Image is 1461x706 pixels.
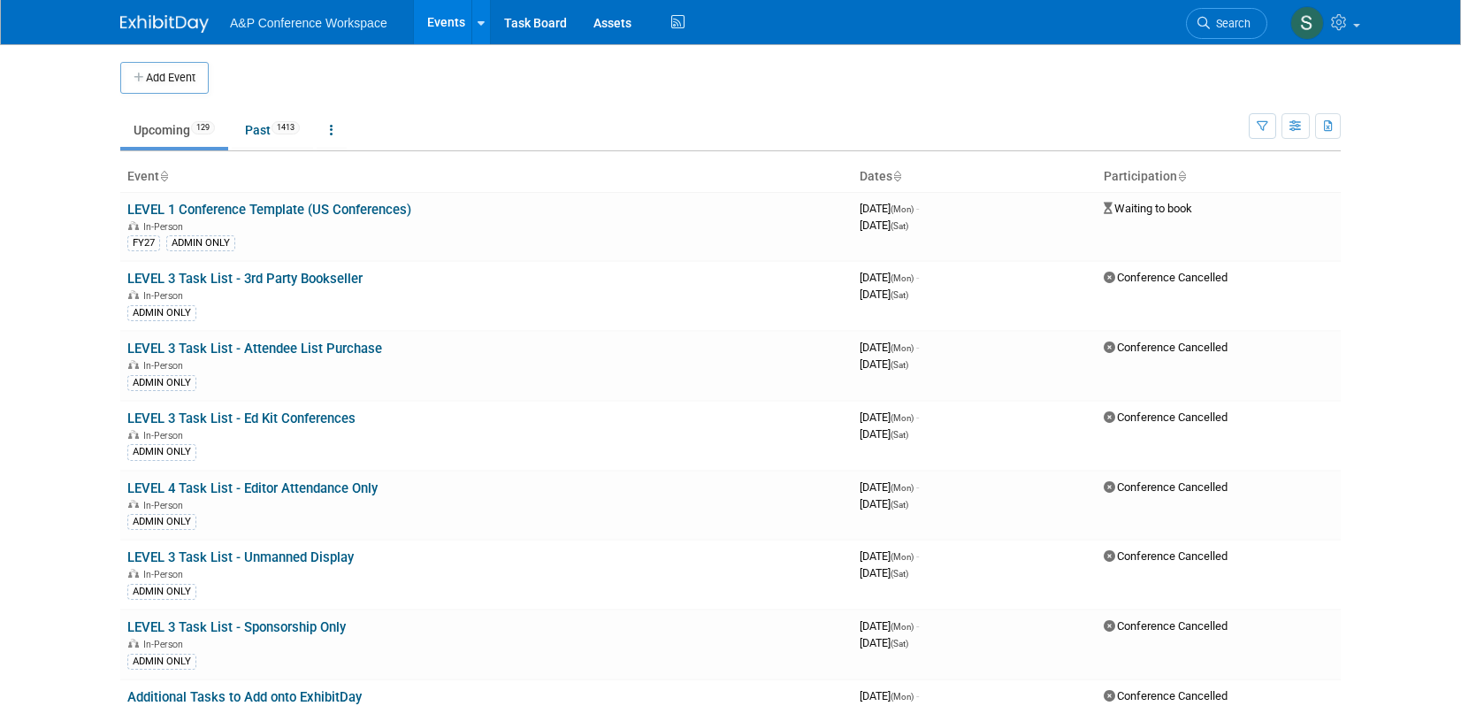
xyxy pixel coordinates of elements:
span: 129 [191,121,215,134]
span: (Sat) [891,360,908,370]
span: [DATE] [860,271,919,284]
img: ExhibitDay [120,15,209,33]
span: - [916,202,919,215]
span: In-Person [143,430,188,441]
span: Conference Cancelled [1104,411,1228,424]
span: - [916,689,919,702]
span: 1413 [272,121,300,134]
span: (Sat) [891,500,908,510]
span: (Sat) [891,290,908,300]
span: (Mon) [891,413,914,423]
img: In-Person Event [128,430,139,439]
span: In-Person [143,360,188,372]
th: Event [120,162,853,192]
span: [DATE] [860,497,908,510]
span: - [916,549,919,563]
a: Sort by Event Name [159,169,168,183]
span: Conference Cancelled [1104,689,1228,702]
a: LEVEL 4 Task List - Editor Attendance Only [127,480,378,496]
span: Conference Cancelled [1104,341,1228,354]
span: In-Person [143,221,188,233]
div: ADMIN ONLY [166,235,235,251]
a: LEVEL 3 Task List - Attendee List Purchase [127,341,382,357]
a: LEVEL 3 Task List - Ed Kit Conferences [127,411,356,426]
span: - [916,411,919,424]
span: - [916,341,919,354]
span: [DATE] [860,357,908,371]
span: (Mon) [891,692,914,702]
a: LEVEL 3 Task List - Sponsorship Only [127,619,346,635]
a: LEVEL 1 Conference Template (US Conferences) [127,202,411,218]
span: (Mon) [891,552,914,562]
span: [DATE] [860,566,908,579]
a: Sort by Start Date [892,169,901,183]
span: (Sat) [891,430,908,440]
span: [DATE] [860,689,919,702]
span: Conference Cancelled [1104,549,1228,563]
span: In-Person [143,569,188,580]
th: Dates [853,162,1097,192]
a: Search [1186,8,1267,39]
a: LEVEL 3 Task List - Unmanned Display [127,549,354,565]
span: [DATE] [860,636,908,649]
div: ADMIN ONLY [127,444,196,460]
span: (Sat) [891,221,908,231]
span: - [916,271,919,284]
a: Past1413 [232,113,313,147]
span: [DATE] [860,411,919,424]
div: ADMIN ONLY [127,514,196,530]
img: In-Person Event [128,639,139,648]
span: Waiting to book [1104,202,1192,215]
img: Sophia Hettler [1290,6,1324,40]
a: Sort by Participation Type [1177,169,1186,183]
span: [DATE] [860,288,908,301]
img: In-Person Event [128,290,139,299]
span: In-Person [143,639,188,650]
span: [DATE] [860,480,919,494]
span: (Mon) [891,343,914,353]
img: In-Person Event [128,360,139,369]
span: (Mon) [891,204,914,214]
span: (Sat) [891,569,908,579]
span: In-Person [143,290,188,302]
span: (Sat) [891,639,908,648]
span: - [916,619,919,633]
span: Conference Cancelled [1104,480,1228,494]
span: (Mon) [891,273,914,283]
span: [DATE] [860,427,908,441]
span: (Mon) [891,622,914,632]
button: Add Event [120,62,209,94]
span: [DATE] [860,341,919,354]
div: ADMIN ONLY [127,584,196,600]
a: Upcoming129 [120,113,228,147]
div: FY27 [127,235,160,251]
div: ADMIN ONLY [127,305,196,321]
span: Search [1210,17,1251,30]
span: [DATE] [860,219,908,232]
span: - [916,480,919,494]
img: In-Person Event [128,500,139,509]
span: [DATE] [860,549,919,563]
th: Participation [1097,162,1341,192]
img: In-Person Event [128,569,139,578]
span: Conference Cancelled [1104,271,1228,284]
span: [DATE] [860,202,919,215]
a: LEVEL 3 Task List - 3rd Party Bookseller [127,271,363,287]
span: (Mon) [891,483,914,493]
div: ADMIN ONLY [127,375,196,391]
a: Additional Tasks to Add onto ExhibitDay [127,689,362,705]
span: A&P Conference Workspace [230,16,387,30]
span: Conference Cancelled [1104,619,1228,633]
span: [DATE] [860,619,919,633]
img: In-Person Event [128,221,139,230]
span: In-Person [143,500,188,511]
div: ADMIN ONLY [127,654,196,670]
